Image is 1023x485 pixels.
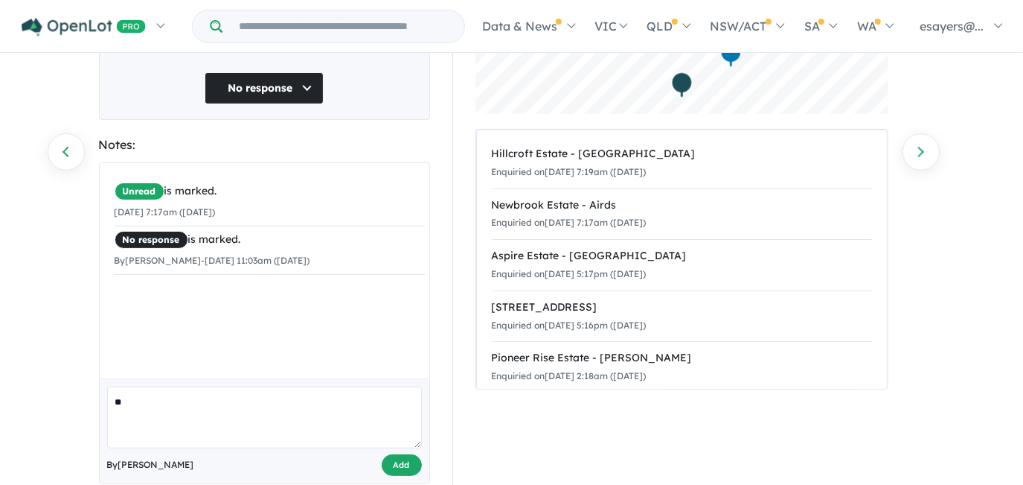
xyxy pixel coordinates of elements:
[492,370,647,381] small: Enquiried on [DATE] 2:18am ([DATE])
[99,135,430,155] div: Notes:
[115,183,425,200] div: is marked.
[920,19,984,34] span: esayers@...
[115,206,216,218] small: [DATE] 7:17am ([DATE])
[492,320,647,331] small: Enquiried on [DATE] 5:16pm ([DATE])
[719,41,742,69] div: Map marker
[492,268,647,279] small: Enquiried on [DATE] 5:17pm ([DATE])
[492,138,872,189] a: Hillcroft Estate - [GEOGRAPHIC_DATA]Enquiried on[DATE] 7:19am ([DATE])
[382,454,422,476] button: Add
[225,10,461,42] input: Try estate name, suburb, builder or developer
[492,299,872,317] div: [STREET_ADDRESS]
[115,183,164,200] span: Unread
[492,197,872,215] div: Newbrook Estate - Airds
[492,166,647,177] small: Enquiried on [DATE] 7:19am ([DATE])
[115,231,425,249] div: is marked.
[492,291,872,343] a: [STREET_ADDRESS]Enquiried on[DATE] 5:16pm ([DATE])
[492,341,872,393] a: Pioneer Rise Estate - [PERSON_NAME]Enquiried on[DATE] 2:18am ([DATE])
[492,247,872,265] div: Aspire Estate - [GEOGRAPHIC_DATA]
[492,239,872,291] a: Aspire Estate - [GEOGRAPHIC_DATA]Enquiried on[DATE] 5:17pm ([DATE])
[115,231,188,249] span: No response
[115,255,310,266] small: By [PERSON_NAME] - [DATE] 11:03am ([DATE])
[107,457,194,472] span: By [PERSON_NAME]
[205,72,324,104] button: No response
[492,349,872,367] div: Pioneer Rise Estate - [PERSON_NAME]
[22,18,146,37] img: Openlot PRO Logo White
[492,145,872,163] div: Hillcroft Estate - [GEOGRAPHIC_DATA]
[492,188,872,241] a: Newbrook Estate - AirdsEnquiried on[DATE] 7:17am ([DATE])
[492,217,647,228] small: Enquiried on [DATE] 7:17am ([DATE])
[670,72,693,99] div: Map marker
